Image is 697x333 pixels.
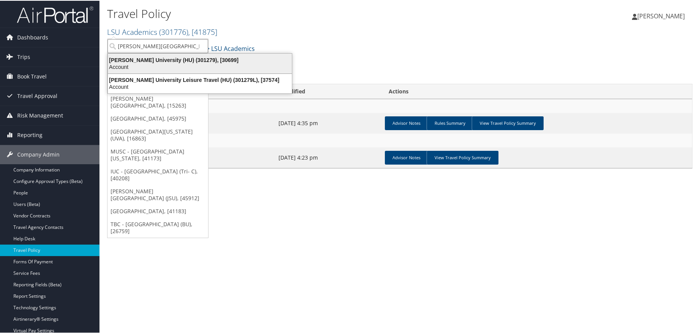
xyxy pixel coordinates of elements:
td: LSUAM Athletics Bands [107,133,692,147]
img: airportal-logo.png [17,5,93,23]
th: Modified: activate to sort column ascending [275,83,382,98]
div: Account [103,63,296,70]
a: IUC - [GEOGRAPHIC_DATA] (Tri- C), [40208] [107,164,208,184]
a: Rules Summary [427,116,473,129]
a: View Travel Policy Summary [427,150,498,164]
a: Advisor Notes [385,150,428,164]
td: [DATE] 4:23 pm [275,147,382,167]
span: Risk Management [17,105,63,124]
td: LSU Academics [107,98,692,112]
a: [PERSON_NAME][GEOGRAPHIC_DATA], [15263] [107,91,208,111]
a: [GEOGRAPHIC_DATA], [41183] [107,204,208,217]
th: Actions [382,83,692,98]
a: MUSC - [GEOGRAPHIC_DATA][US_STATE], [41173] [107,144,208,164]
a: [PERSON_NAME][GEOGRAPHIC_DATA] (JSU), [45912] [107,184,208,204]
span: Travel Approval [17,86,57,105]
a: Advisor Notes [385,116,428,129]
a: [PERSON_NAME] [632,4,692,27]
input: Search Accounts [107,38,208,52]
a: LSU Academics [107,26,217,36]
a: View Travel Policy Summary [472,116,544,129]
span: , [ 41875 ] [188,26,217,36]
td: [DATE] 4:35 pm [275,112,382,133]
div: [PERSON_NAME] University Leisure Travel (HU) (301279L), [37574] [103,76,296,83]
span: ( 301776 ) [159,26,188,36]
a: TBC - [GEOGRAPHIC_DATA] (BU), [26759] [107,217,208,237]
span: Book Travel [17,66,47,85]
a: [GEOGRAPHIC_DATA][US_STATE] (UVA), [16863] [107,124,208,144]
span: Company Admin [17,144,60,163]
h1: Travel Policy [107,5,497,21]
a: LSU Academics [206,40,255,55]
span: [PERSON_NAME] [637,11,685,20]
span: Dashboards [17,27,48,46]
span: Trips [17,47,30,66]
a: [GEOGRAPHIC_DATA], [45975] [107,111,208,124]
div: Account [103,83,296,90]
div: [PERSON_NAME] University (HU) (301279), [30699] [103,56,296,63]
span: Reporting [17,125,42,144]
